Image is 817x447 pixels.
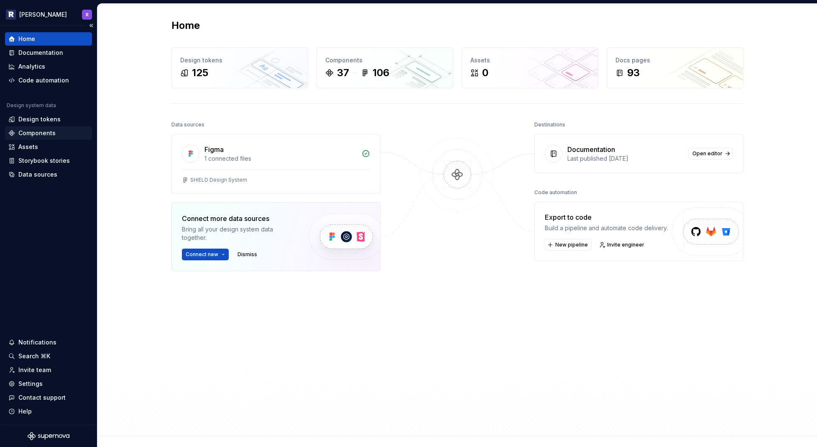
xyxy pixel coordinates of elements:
div: Bring all your design system data together. [182,225,295,242]
div: Home [18,35,35,43]
div: [PERSON_NAME] [19,10,67,19]
button: Notifications [5,336,92,349]
button: Dismiss [234,249,261,260]
div: Components [325,56,444,64]
a: Code automation [5,74,92,87]
a: Data sources [5,168,92,181]
div: Export to code [545,212,668,222]
div: Design tokens [18,115,61,123]
div: Connect more data sources [182,213,295,223]
div: Storybook stories [18,157,70,165]
div: Code automation [534,187,577,198]
svg: Supernova Logo [28,432,69,440]
div: Assets [470,56,590,64]
a: Invite engineer [597,239,648,251]
div: 106 [373,66,389,80]
a: Home [5,32,92,46]
div: Data sources [18,170,57,179]
div: Data sources [171,119,204,131]
span: Invite engineer [607,241,644,248]
button: Contact support [5,391,92,404]
div: Last published [DATE] [567,154,684,163]
button: Connect new [182,249,229,260]
div: Code automation [18,76,69,85]
a: Storybook stories [5,154,92,167]
span: New pipeline [555,241,588,248]
img: 5b96a3ba-bdbe-470d-a859-c795f8f9d209.png [6,10,16,20]
div: 0 [482,66,488,80]
a: Docs pages93 [607,47,743,88]
div: 93 [627,66,640,80]
a: Analytics [5,60,92,73]
button: New pipeline [545,239,592,251]
div: Figma [204,144,224,154]
div: Documentation [18,49,63,57]
button: Collapse sidebar [85,20,97,31]
a: Documentation [5,46,92,59]
a: Open editor [689,148,733,159]
div: Build a pipeline and automate code delivery. [545,224,668,232]
div: Settings [18,380,43,388]
button: Help [5,405,92,418]
div: Design tokens [180,56,299,64]
div: Help [18,407,32,416]
div: 125 [192,66,208,80]
span: Dismiss [237,251,257,258]
div: Analytics [18,62,45,71]
div: Notifications [18,338,56,347]
span: Connect new [186,251,218,258]
a: Settings [5,377,92,390]
div: Destinations [534,119,565,131]
a: Components37106 [317,47,453,88]
div: Contact support [18,393,66,402]
div: Search ⌘K [18,352,50,360]
div: Assets [18,143,38,151]
div: Docs pages [615,56,735,64]
div: SHIELD Design System [190,177,247,183]
span: Open editor [692,150,723,157]
div: Documentation [567,144,615,154]
div: Design system data [7,102,56,109]
div: 1 connected files [204,154,357,163]
a: Components [5,126,92,140]
div: Components [18,129,56,137]
a: Assets0 [462,47,598,88]
a: Design tokens125 [171,47,308,88]
div: 37 [337,66,349,80]
a: Figma1 connected filesSHIELD Design System [171,134,380,194]
button: Search ⌘K [5,349,92,363]
a: Invite team [5,363,92,377]
button: [PERSON_NAME]R [2,5,95,23]
a: Assets [5,140,92,154]
div: Invite team [18,366,51,374]
h2: Home [171,19,200,32]
div: R [86,11,89,18]
a: Design tokens [5,113,92,126]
